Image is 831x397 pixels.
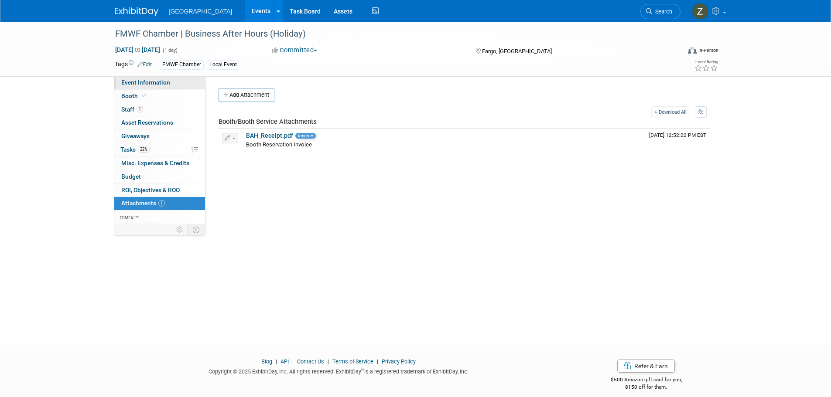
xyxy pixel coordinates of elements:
[121,200,165,207] span: Attachments
[162,48,178,53] span: (1 day)
[219,88,274,102] button: Add Attachment
[121,79,170,86] span: Event Information
[375,358,380,365] span: |
[115,46,161,54] span: [DATE] [DATE]
[698,47,718,54] div: In-Person
[160,60,204,69] div: FMWF Chamber
[120,213,133,220] span: more
[115,7,158,16] img: ExhibitDay
[295,133,316,139] span: Invoice
[274,358,279,365] span: |
[112,26,667,42] div: FMWF Chamber | Business After Hours (Holiday)
[114,130,205,143] a: Giveaways
[246,132,293,139] a: BAH_Receipt.pdf
[361,367,364,372] sup: ®
[121,119,173,126] span: Asset Reservations
[688,47,697,54] img: Format-Inperson.png
[121,132,150,139] span: Giveaways
[280,358,289,365] a: API
[121,92,148,99] span: Booth
[187,224,205,235] td: Toggle Event Tabs
[114,116,205,129] a: Asset Reservations
[114,184,205,197] a: ROI, Objectives & ROO
[332,358,373,365] a: Terms of Service
[121,106,143,113] span: Staff
[694,60,718,64] div: Event Rating
[114,143,205,156] a: Tasks22%
[692,3,708,20] img: Zoe Graham
[138,146,150,153] span: 22%
[114,197,205,210] a: Attachments1
[114,170,205,183] a: Budget
[114,210,205,224] a: more
[482,48,552,54] span: Fargo, [GEOGRAPHIC_DATA]
[219,118,317,126] span: Booth/Booth Service Attachments
[640,4,681,19] a: Search
[114,157,205,170] a: Misc. Expenses & Credits
[121,173,141,180] span: Budget
[158,200,165,207] span: 1
[114,90,205,103] a: Booth
[246,141,312,148] span: Booth Reservation Invoice
[115,60,152,70] td: Tags
[269,46,321,55] button: Committed
[382,358,416,365] a: Privacy Policy
[137,61,152,68] a: Edit
[114,76,205,89] a: Event Information
[121,187,180,193] span: ROI, Objectives & ROO
[629,45,719,58] div: Event Format
[617,360,675,373] a: Refer & Earn
[121,159,189,166] span: Misc. Expenses & Credits
[325,358,331,365] span: |
[120,146,150,153] span: Tasks
[114,103,205,116] a: Staff1
[297,358,324,365] a: Contact Us
[261,358,272,365] a: Blog
[137,106,143,112] span: 1
[172,224,188,235] td: Personalize Event Tab Strip
[207,60,239,69] div: Local Event
[646,129,710,151] td: Upload Timestamp
[169,8,233,15] span: [GEOGRAPHIC_DATA]
[649,132,706,138] span: Upload Timestamp
[133,46,142,53] span: to
[652,8,672,15] span: Search
[576,383,717,391] div: $150 off for them.
[651,106,689,118] a: Download All
[576,370,717,390] div: $500 Amazon gift card for you,
[290,358,296,365] span: |
[142,93,146,98] i: Booth reservation complete
[115,366,563,376] div: Copyright © 2025 ExhibitDay, Inc. All rights reserved. ExhibitDay is a registered trademark of Ex...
